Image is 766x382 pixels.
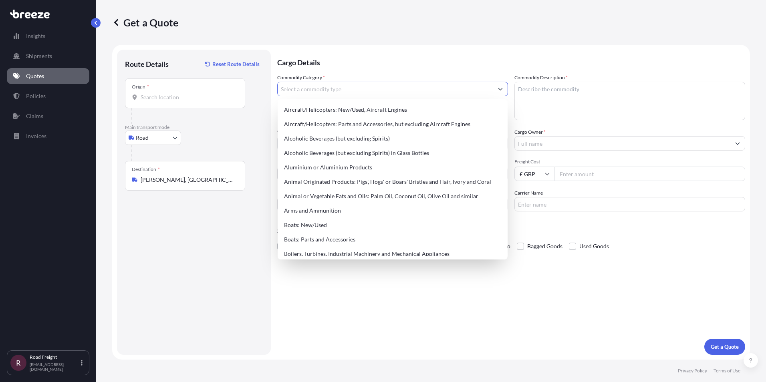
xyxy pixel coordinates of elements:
div: Boats: Parts and Accessories [281,232,504,247]
input: Enter amount [554,167,745,181]
button: Select transport [125,131,181,145]
p: Road Freight [30,354,79,360]
p: [EMAIL_ADDRESS][DOMAIN_NAME] [30,362,79,372]
p: Shipments [26,52,52,60]
input: Your internal reference [277,197,508,211]
p: Special Conditions [277,227,745,234]
span: R [16,359,21,367]
input: Destination [141,176,235,184]
div: Animal Originated Products: Pigs', Hogs' or Boars' Bristles and Hair, Ivory and Coral [281,175,504,189]
span: Freight Cost [514,159,745,165]
label: Carrier Name [514,189,543,197]
p: Claims [26,112,43,120]
input: Origin [141,93,235,101]
p: Main transport mode [125,124,263,131]
p: Get a Quote [711,343,739,351]
span: Bagged Goods [527,240,562,252]
input: Select a commodity type [278,82,493,96]
label: Cargo Owner [514,128,546,136]
div: Arms and Ammunition [281,203,504,218]
p: Privacy Policy [678,368,707,374]
div: Animal or Vegetable Fats and Oils: Palm Oil, Coconut Oil, Olive Oil and similar [281,189,504,203]
div: Boats: New/Used [281,218,504,232]
span: Road [136,134,149,142]
div: Aircraft/Helicopters: Parts and Accessories, but excluding Aircraft Engines [281,117,504,131]
label: Booking Reference [277,189,317,197]
p: Terms of Use [714,368,740,374]
p: Quotes [26,72,44,80]
p: Policies [26,92,46,100]
div: Boilers, Turbines, Industrial Machinery and Mechanical Appliances [281,247,504,261]
p: Cargo Details [277,50,745,74]
input: Enter name [514,197,745,211]
span: Used Goods [579,240,609,252]
div: Alcoholic Beverages (but excluding Spirits) in Glass Bottles [281,146,504,160]
button: Show suggestions [493,82,508,96]
div: Origin [132,84,149,90]
div: Aircraft/Helicopters: New/Used, Aircraft Engines [281,103,504,117]
p: Invoices [26,132,46,140]
span: Load Type [277,159,301,167]
div: Destination [132,166,160,173]
p: Get a Quote [112,16,178,29]
button: Show suggestions [730,136,745,151]
label: Commodity Category [277,74,325,82]
div: Aluminium or Aluminium Products [281,160,504,175]
p: Route Details [125,59,169,69]
p: Insights [26,32,45,40]
div: Alcoholic Beverages (but excluding Spirits) [281,131,504,146]
input: Full name [515,136,730,151]
label: Commodity Description [514,74,568,82]
p: Reset Route Details [212,60,260,68]
span: Commodity Value [277,128,508,135]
